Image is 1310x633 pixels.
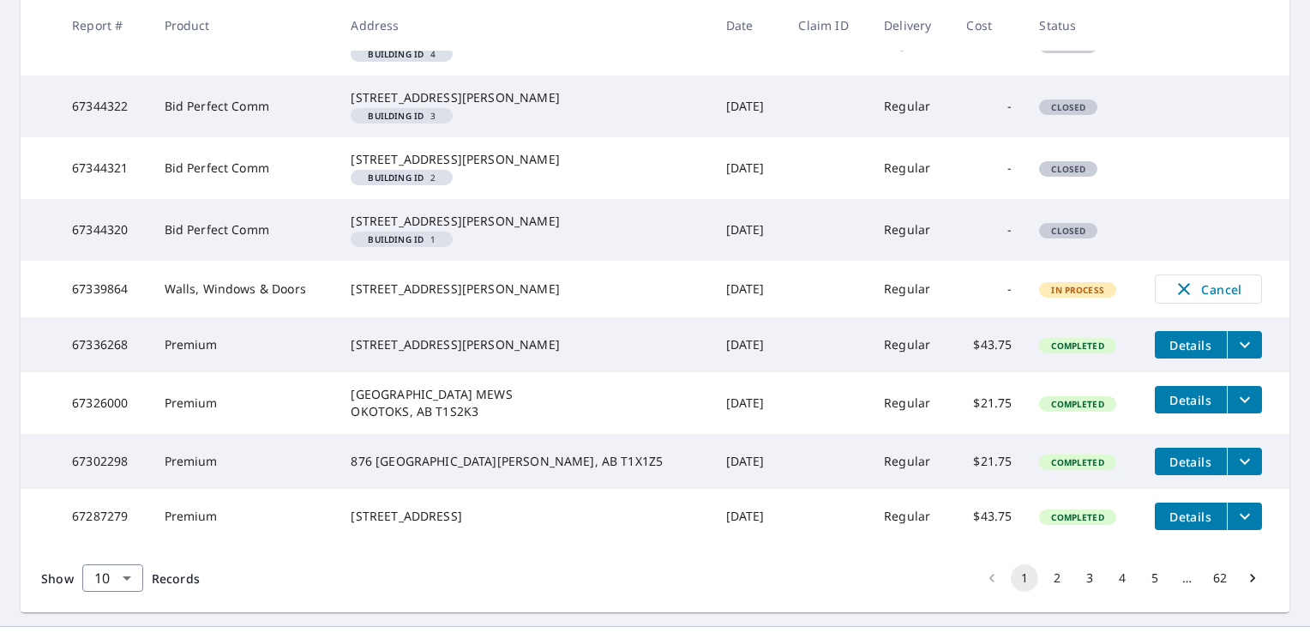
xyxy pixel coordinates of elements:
[870,261,952,317] td: Regular
[1076,564,1103,592] button: Go to page 3
[712,137,785,199] td: [DATE]
[1155,448,1227,475] button: detailsBtn-67302298
[58,372,150,434] td: 67326000
[351,508,698,525] div: [STREET_ADDRESS]
[151,372,338,434] td: Premium
[1165,337,1217,353] span: Details
[58,489,150,544] td: 67287279
[870,75,952,137] td: Regular
[1174,570,1201,587] div: …
[58,317,150,372] td: 67336268
[151,75,338,137] td: Bid Perfect Comm
[58,75,150,137] td: 67344322
[358,50,446,58] span: 4
[712,434,785,489] td: [DATE]
[1109,564,1136,592] button: Go to page 4
[1155,386,1227,413] button: detailsBtn-67326000
[41,570,74,587] span: Show
[351,453,698,470] div: 876 [GEOGRAPHIC_DATA][PERSON_NAME], AB T1X1Z5
[58,434,150,489] td: 67302298
[151,489,338,544] td: Premium
[351,89,698,106] div: [STREET_ADDRESS][PERSON_NAME]
[1011,564,1038,592] button: page 1
[870,372,952,434] td: Regular
[351,213,698,230] div: [STREET_ADDRESS][PERSON_NAME]
[151,199,338,261] td: Bid Perfect Comm
[952,199,1025,261] td: -
[870,137,952,199] td: Regular
[351,151,698,168] div: [STREET_ADDRESS][PERSON_NAME]
[351,336,698,353] div: [STREET_ADDRESS][PERSON_NAME]
[1165,509,1217,525] span: Details
[712,261,785,317] td: [DATE]
[1239,564,1266,592] button: Go to next page
[358,235,446,244] span: 1
[1043,564,1071,592] button: Go to page 2
[712,372,785,434] td: [DATE]
[712,489,785,544] td: [DATE]
[952,261,1025,317] td: -
[151,137,338,199] td: Bid Perfect Comm
[58,199,150,261] td: 67344320
[1155,331,1227,359] button: detailsBtn-67336268
[952,372,1025,434] td: $21.75
[1227,503,1262,530] button: filesDropdownBtn-67287279
[1173,279,1244,299] span: Cancel
[1041,398,1114,410] span: Completed
[358,112,446,120] span: 3
[368,50,424,58] em: Building ID
[351,386,698,420] div: [GEOGRAPHIC_DATA] MEWS OKOTOKS, AB T1S2K3
[1041,284,1115,296] span: In Process
[1155,503,1227,530] button: detailsBtn-67287279
[1041,163,1096,175] span: Closed
[1165,454,1217,470] span: Details
[952,489,1025,544] td: $43.75
[1041,340,1114,352] span: Completed
[1041,101,1096,113] span: Closed
[82,554,143,602] div: 10
[952,75,1025,137] td: -
[151,434,338,489] td: Premium
[712,199,785,261] td: [DATE]
[952,317,1025,372] td: $43.75
[952,137,1025,199] td: -
[712,317,785,372] td: [DATE]
[952,434,1025,489] td: $21.75
[1227,448,1262,475] button: filesDropdownBtn-67302298
[1165,392,1217,408] span: Details
[151,317,338,372] td: Premium
[870,434,952,489] td: Regular
[368,173,424,182] em: Building ID
[1041,225,1096,237] span: Closed
[351,280,698,298] div: [STREET_ADDRESS][PERSON_NAME]
[1155,274,1262,304] button: Cancel
[358,173,446,182] span: 2
[870,489,952,544] td: Regular
[976,564,1269,592] nav: pagination navigation
[1041,456,1114,468] span: Completed
[870,199,952,261] td: Regular
[1227,331,1262,359] button: filesDropdownBtn-67336268
[870,317,952,372] td: Regular
[1141,564,1169,592] button: Go to page 5
[368,235,424,244] em: Building ID
[1206,564,1234,592] button: Go to page 62
[1041,511,1114,523] span: Completed
[58,137,150,199] td: 67344321
[152,570,200,587] span: Records
[368,112,424,120] em: Building ID
[1227,386,1262,413] button: filesDropdownBtn-67326000
[712,75,785,137] td: [DATE]
[151,261,338,317] td: Walls, Windows & Doors
[58,261,150,317] td: 67339864
[82,564,143,592] div: Show 10 records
